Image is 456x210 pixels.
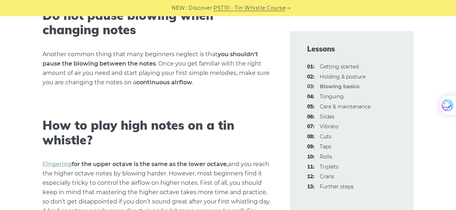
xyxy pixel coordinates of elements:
a: 11:Triplets [320,164,338,170]
span: Discover [189,4,212,12]
a: 04:Tonguing [320,93,344,100]
strong: continuous airflow [136,79,192,86]
h2: Do not pause blowing when changing notes [43,8,273,38]
span: 07: [307,122,314,131]
span: 11: [307,163,314,171]
a: 05:Care & maintenance [320,103,371,110]
a: 01:Getting started [320,63,359,70]
a: 08:Cuts [320,133,331,140]
strong: for the upper octave is the same as the lower octave, [43,161,228,167]
a: 02:Holding & posture [320,73,366,80]
p: Another common thing that many beginners neglect is that . Once you get familiar with the right a... [43,50,273,87]
span: 10: [307,153,314,161]
a: 07:Vibrato [320,123,338,130]
span: 12: [307,173,314,181]
a: 10:Rolls [320,153,332,160]
span: 08: [307,133,314,141]
span: 05: [307,103,314,111]
strong: you shouldn’t pause the blowing between the notes [43,51,258,67]
span: 01: [307,63,314,71]
a: 13:Further steps [320,183,354,190]
a: 12:Crans [320,173,334,180]
a: 09:Taps [320,143,331,150]
span: 04: [307,93,314,101]
span: 06: [307,113,314,121]
span: 02: [307,73,314,81]
a: 06:Slides [320,113,335,120]
span: 03: [307,82,314,91]
a: PST10 - Tin Whistle Course [213,4,285,12]
span: 09: [307,143,314,151]
h2: How to play high notes on a tin whistle? [43,118,273,148]
span: 13: [307,183,314,191]
a: Fingering [43,161,72,167]
span: Lessons [307,44,397,54]
strong: Blowing basics [320,83,359,90]
span: NEW: [172,4,186,12]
